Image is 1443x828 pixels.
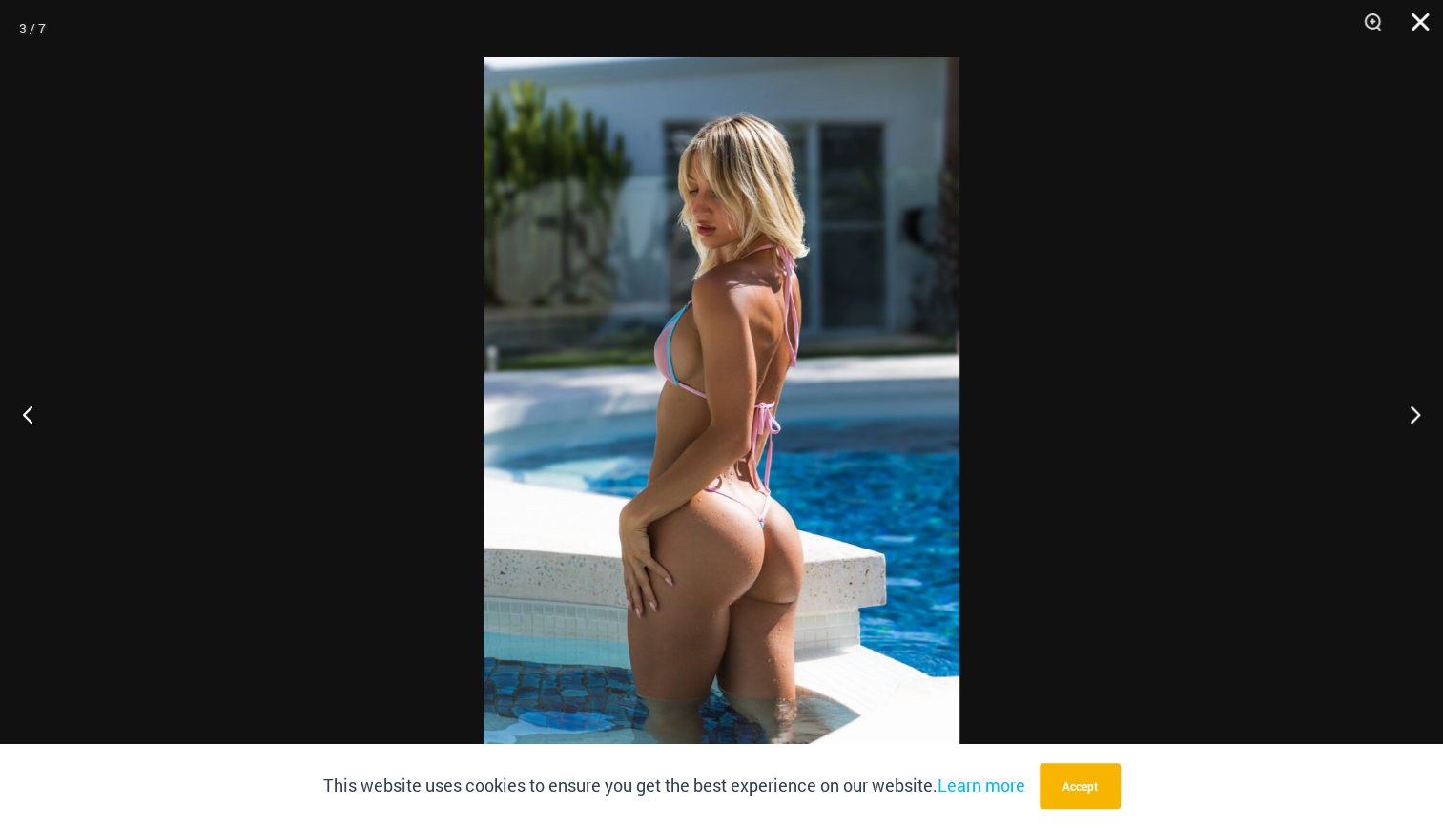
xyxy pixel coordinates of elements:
div: 3 / 7 [19,14,46,43]
img: That Summer Dawn 3063 Tri Top 4303 Micro 07 [484,57,959,771]
a: Learn more [938,774,1025,797]
button: Accept [1040,763,1121,809]
button: Next [1371,366,1443,462]
p: This website uses cookies to ensure you get the best experience on our website. [323,772,1025,800]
